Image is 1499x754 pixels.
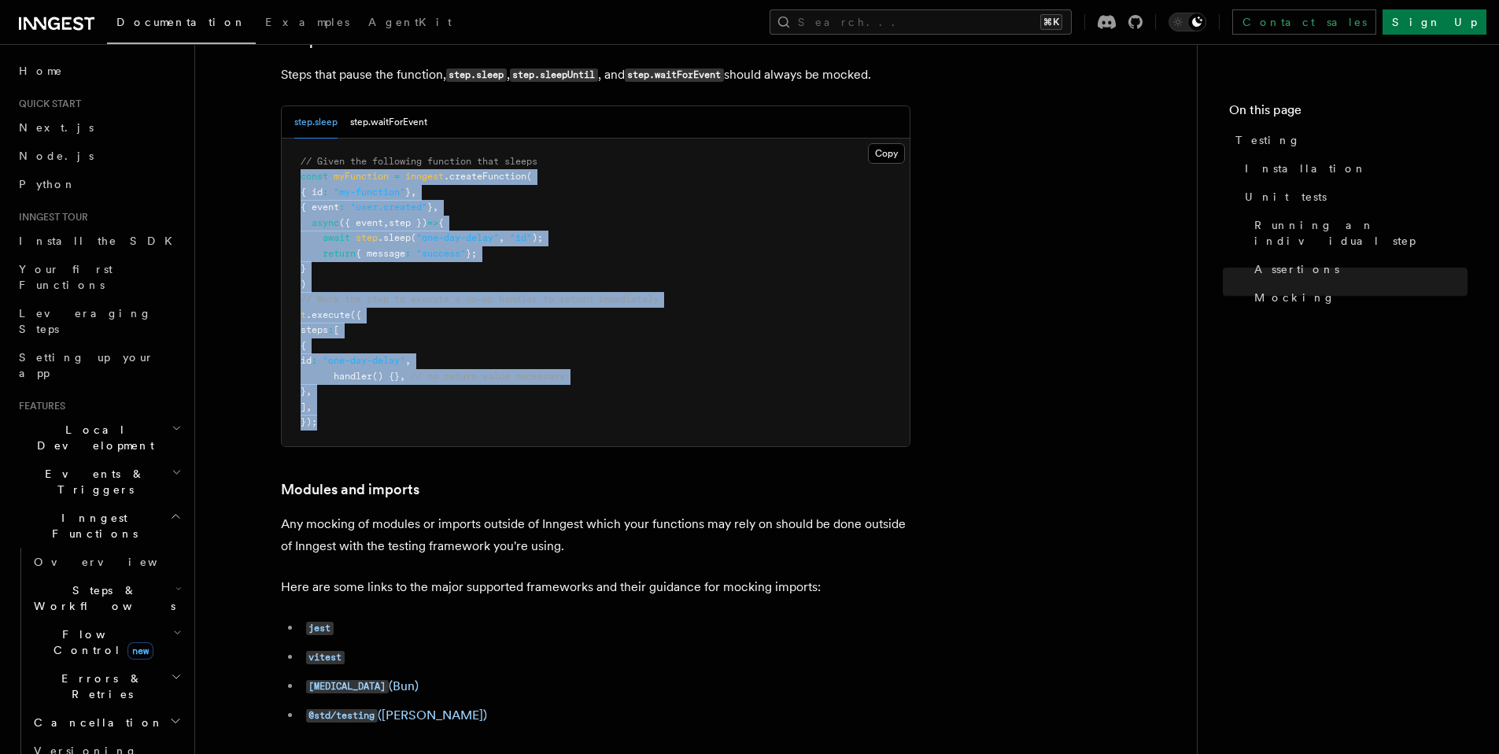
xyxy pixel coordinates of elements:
[405,187,411,198] span: }
[301,156,537,167] span: // Given the following function that sleeps
[301,294,659,305] span: // Mock the step to execute a no-op handler to return immediately
[350,106,427,139] button: step.waitForEvent
[1239,154,1468,183] a: Installation
[13,211,88,224] span: Inngest tour
[28,664,185,708] button: Errors & Retries
[1245,161,1367,176] span: Installation
[306,309,350,320] span: .execute
[1229,101,1468,126] h4: On this page
[334,324,339,335] span: [
[323,187,328,198] span: :
[19,351,154,379] span: Setting up your app
[339,217,383,228] span: ({ event
[411,187,416,198] span: ,
[339,201,345,213] span: :
[13,422,172,453] span: Local Development
[28,708,185,737] button: Cancellation
[306,620,334,635] a: jest
[306,401,312,412] span: ,
[356,232,378,243] span: step
[306,709,378,723] code: @std/testing
[13,227,185,255] a: Install the SDK
[438,217,444,228] span: {
[301,171,328,182] span: const
[13,57,185,85] a: Home
[416,232,499,243] span: "one-day-delay"
[301,324,328,335] span: steps
[1383,9,1486,35] a: Sign Up
[306,678,419,693] a: [MEDICAL_DATA](Bun)
[526,171,532,182] span: (
[13,400,65,412] span: Features
[1248,255,1468,283] a: Assertions
[13,170,185,198] a: Python
[1169,13,1206,31] button: Toggle dark mode
[13,255,185,299] a: Your first Functions
[294,106,338,139] button: step.sleep
[334,187,405,198] span: "my-function"
[359,5,461,43] a: AgentKit
[334,171,389,182] span: myFunction
[301,340,306,351] span: {
[350,201,427,213] span: "user.created"
[427,201,433,213] span: }
[405,355,411,366] span: ,
[13,460,185,504] button: Events & Triggers
[405,171,444,182] span: inngest
[1248,283,1468,312] a: Mocking
[301,386,306,397] span: }
[405,248,411,259] span: :
[28,626,173,658] span: Flow Control
[19,178,76,190] span: Python
[306,386,312,397] span: ,
[19,150,94,162] span: Node.js
[13,299,185,343] a: Leveraging Steps
[256,5,359,43] a: Examples
[28,715,164,730] span: Cancellation
[301,263,306,274] span: }
[1254,261,1339,277] span: Assertions
[19,307,152,335] span: Leveraging Steps
[19,121,94,134] span: Next.js
[301,279,306,290] span: )
[372,371,400,382] span: () {}
[356,248,405,259] span: { message
[28,620,185,664] button: Flow Controlnew
[334,371,372,382] span: handler
[19,235,182,247] span: Install the SDK
[444,171,526,182] span: .createFunction
[1235,132,1301,148] span: Testing
[13,113,185,142] a: Next.js
[770,9,1072,35] button: Search...⌘K
[625,68,724,82] code: step.waitForEvent
[323,248,356,259] span: return
[301,201,339,213] span: { event
[301,309,306,320] span: t
[378,232,411,243] span: .sleep
[868,143,905,164] button: Copy
[350,309,361,320] span: ({
[13,466,172,497] span: Events & Triggers
[306,622,334,635] code: jest
[13,416,185,460] button: Local Development
[107,5,256,44] a: Documentation
[466,248,477,259] span: };
[323,355,405,366] span: "one-day-delay"
[265,16,349,28] span: Examples
[312,355,317,366] span: :
[281,513,910,557] p: Any mocking of modules or imports outside of Inngest which your functions may rely on should be d...
[499,232,504,243] span: ,
[281,479,419,501] a: Modules and imports
[281,576,910,598] p: Here are some links to the major supported frameworks and their guidance for mocking imports:
[13,98,81,110] span: Quick start
[394,171,400,182] span: =
[306,649,345,664] a: vitest
[1248,211,1468,255] a: Running an individual step
[116,16,246,28] span: Documentation
[427,217,438,228] span: =>
[1239,183,1468,211] a: Unit tests
[301,187,323,198] span: { id
[301,401,306,412] span: ]
[13,142,185,170] a: Node.js
[19,263,113,291] span: Your first Functions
